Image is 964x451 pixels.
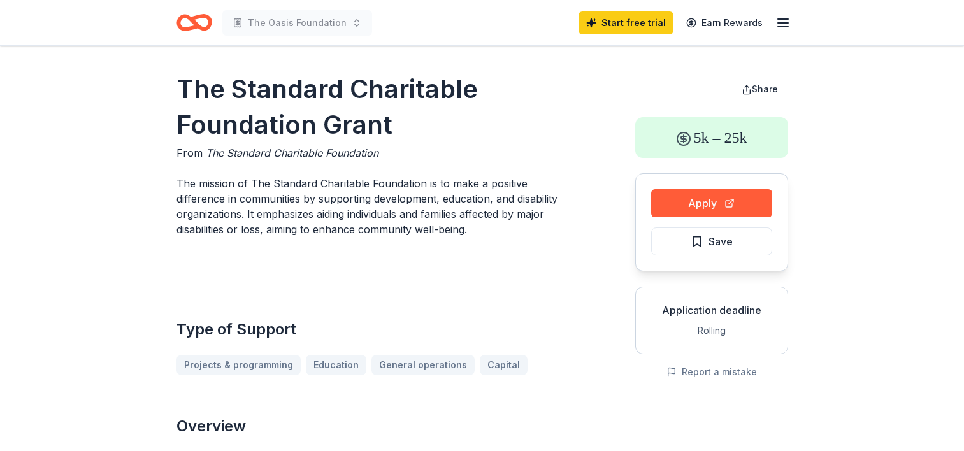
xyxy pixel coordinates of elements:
span: Save [709,233,733,250]
a: Projects & programming [176,355,301,375]
span: Share [752,83,778,94]
button: Report a mistake [666,364,757,380]
button: Share [731,76,788,102]
a: General operations [371,355,475,375]
button: Apply [651,189,772,217]
h2: Type of Support [176,319,574,340]
a: Home [176,8,212,38]
span: The Oasis Foundation [248,15,347,31]
a: Earn Rewards [679,11,770,34]
div: Rolling [646,323,777,338]
a: Education [306,355,366,375]
button: The Oasis Foundation [222,10,372,36]
a: Capital [480,355,528,375]
h2: Overview [176,416,574,436]
div: Application deadline [646,303,777,318]
a: Start free trial [579,11,673,34]
div: 5k – 25k [635,117,788,158]
button: Save [651,227,772,255]
div: From [176,145,574,161]
p: The mission of The Standard Charitable Foundation is to make a positive difference in communities... [176,176,574,237]
h1: The Standard Charitable Foundation Grant [176,71,574,143]
span: The Standard Charitable Foundation [206,147,378,159]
